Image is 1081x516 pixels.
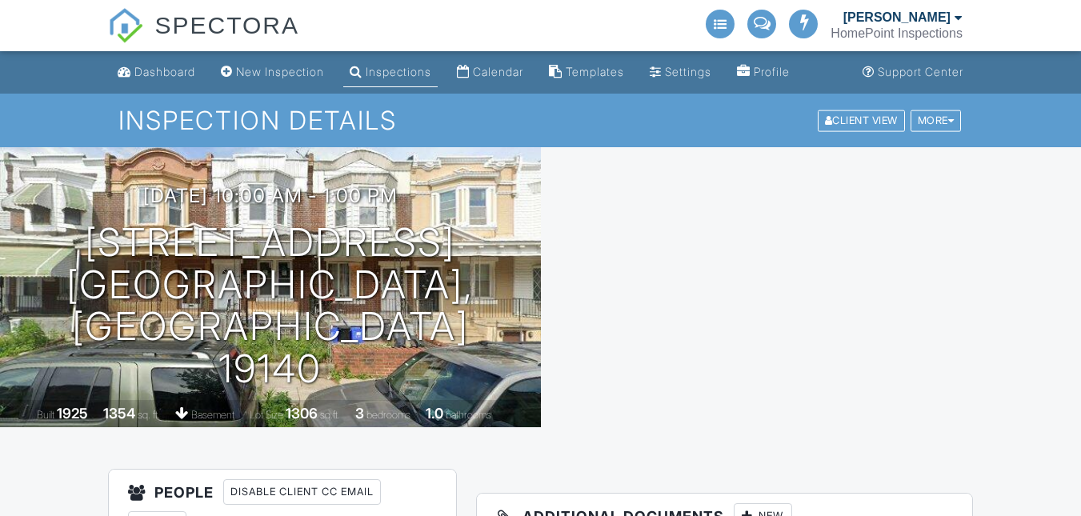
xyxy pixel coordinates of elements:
[754,65,790,78] div: Profile
[118,106,963,134] h1: Inspection Details
[26,222,515,390] h1: [STREET_ADDRESS] [GEOGRAPHIC_DATA], [GEOGRAPHIC_DATA] 19140
[446,409,491,421] span: bathrooms
[366,65,431,78] div: Inspections
[843,10,951,26] div: [PERSON_NAME]
[134,65,195,78] div: Dashboard
[250,409,283,421] span: Lot Size
[214,58,330,87] a: New Inspection
[138,409,160,421] span: sq. ft.
[111,58,202,87] a: Dashboard
[911,110,962,131] div: More
[566,65,624,78] div: Templates
[155,8,300,42] span: SPECTORA
[236,65,324,78] div: New Inspection
[57,405,88,422] div: 1925
[856,58,970,87] a: Support Center
[731,58,796,87] a: Profile
[473,65,523,78] div: Calendar
[286,405,318,422] div: 1306
[818,110,905,131] div: Client View
[643,58,718,87] a: Settings
[543,58,631,87] a: Templates
[108,24,299,54] a: SPECTORA
[366,409,410,421] span: bedrooms
[143,185,398,206] h3: [DATE] 10:00 am - 1:00 pm
[665,65,711,78] div: Settings
[426,405,443,422] div: 1.0
[103,405,135,422] div: 1354
[878,65,963,78] div: Support Center
[450,58,530,87] a: Calendar
[37,409,54,421] span: Built
[355,405,364,422] div: 3
[108,8,143,43] img: The Best Home Inspection Software - Spectora
[223,479,381,505] div: Disable Client CC Email
[191,409,234,421] span: basement
[831,26,963,42] div: HomePoint Inspections
[320,409,340,421] span: sq.ft.
[816,114,909,126] a: Client View
[343,58,438,87] a: Inspections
